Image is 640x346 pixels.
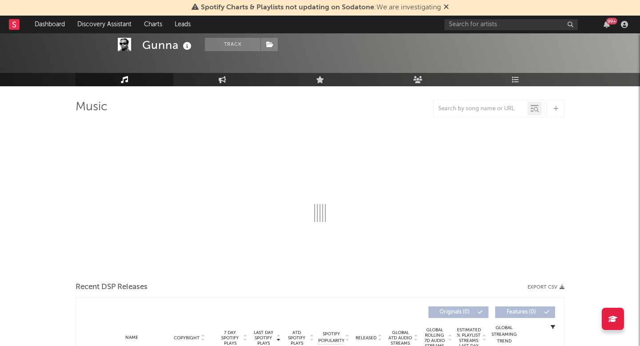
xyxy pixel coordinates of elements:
[76,282,148,293] span: Recent DSP Releases
[174,335,200,341] span: Copyright
[103,334,161,341] div: Name
[28,16,71,33] a: Dashboard
[434,105,528,113] input: Search by song name or URL
[388,330,412,346] span: Global ATD Audio Streams
[444,19,578,30] input: Search for artists
[428,306,488,318] button: Originals(0)
[138,16,168,33] a: Charts
[434,310,475,315] span: Originals ( 0 )
[356,335,376,341] span: Released
[205,38,260,51] button: Track
[606,18,617,24] div: 99 +
[318,331,344,344] span: Spotify Popularity
[142,38,194,52] div: Gunna
[252,330,275,346] span: Last Day Spotify Plays
[501,310,542,315] span: Features ( 0 )
[201,4,441,11] span: : We are investigating
[285,330,308,346] span: ATD Spotify Plays
[495,306,555,318] button: Features(0)
[168,16,197,33] a: Leads
[201,4,374,11] span: Spotify Charts & Playlists not updating on Sodatone
[218,330,242,346] span: 7 Day Spotify Plays
[604,21,610,28] button: 99+
[444,4,449,11] span: Dismiss
[528,285,564,290] button: Export CSV
[71,16,138,33] a: Discovery Assistant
